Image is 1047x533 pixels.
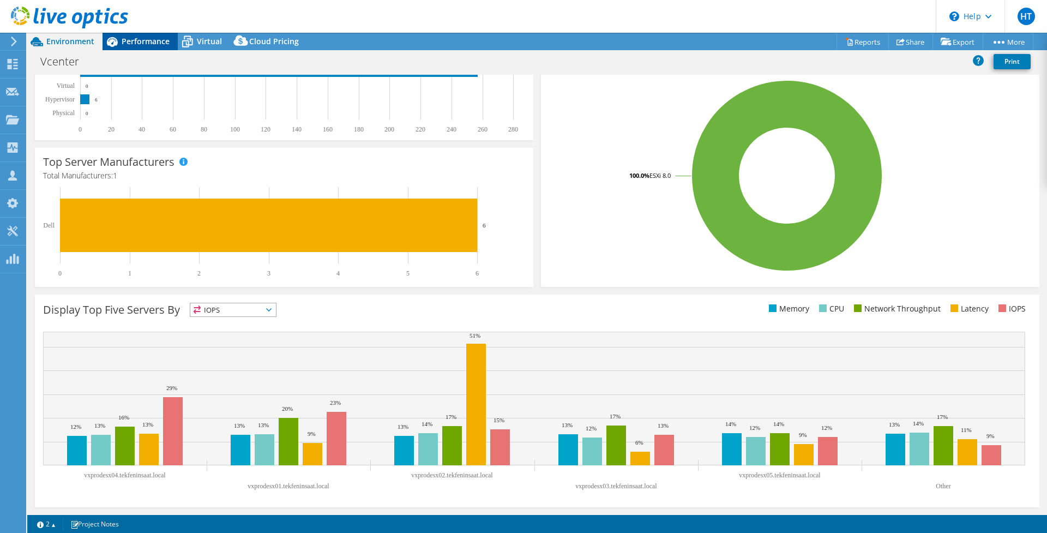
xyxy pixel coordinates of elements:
li: CPU [816,303,844,315]
h3: Top Server Manufacturers [43,156,174,168]
a: Share [888,33,933,50]
text: 240 [447,125,456,133]
text: 17% [937,414,948,420]
text: 220 [416,125,425,133]
text: 80 [201,125,207,133]
text: 3 [267,270,270,277]
text: vxprodesx05.tekfeninsaat.local [739,471,821,479]
text: 13% [889,421,900,428]
li: IOPS [996,303,1026,315]
text: 20% [282,405,293,412]
text: Virtual [57,82,75,89]
tspan: ESXi 8.0 [649,171,671,179]
text: 200 [384,125,394,133]
text: 60 [170,125,176,133]
a: Project Notes [63,517,127,531]
text: 14% [725,421,736,427]
text: 160 [323,125,333,133]
text: Dell [43,221,55,229]
span: 1 [113,170,117,181]
text: vxprodesx02.tekfeninsaat.local [411,471,493,479]
span: Environment [46,36,94,46]
text: 13% [398,423,408,430]
text: 0 [86,111,88,116]
svg: \n [949,11,959,21]
text: vxprodesx04.tekfeninsaat.local [84,471,166,479]
text: 14% [773,421,784,427]
span: HT [1018,8,1035,25]
text: 12% [586,425,597,432]
li: Latency [948,303,989,315]
span: Performance [122,36,170,46]
h1: Vcenter [35,56,96,68]
text: 12% [70,423,81,430]
text: 15% [494,417,504,423]
text: 12% [749,424,760,431]
text: 120 [261,125,270,133]
text: vxprodesx01.tekfeninsaat.local [248,482,329,490]
text: 13% [234,422,245,429]
a: More [983,33,1033,50]
text: 13% [142,421,153,428]
text: 14% [422,421,432,427]
span: Virtual [197,36,222,46]
text: 20 [108,125,115,133]
text: 6 [483,222,486,229]
text: 180 [354,125,364,133]
text: 6% [635,439,643,446]
text: 140 [292,125,302,133]
h4: Total Manufacturers: [43,170,525,182]
span: IOPS [190,303,276,316]
text: 17% [446,414,456,420]
text: vxprodesx03.tekfeninsaat.local [575,482,657,490]
text: 51% [470,332,480,339]
text: 11% [961,427,972,433]
text: 23% [330,399,341,406]
text: 260 [478,125,488,133]
text: 0 [58,270,62,277]
a: Print [994,54,1031,69]
text: 0 [86,83,88,89]
text: 13% [258,422,269,428]
text: 9% [799,432,807,438]
text: 12% [821,424,832,431]
text: Physical [52,109,75,117]
text: 6 [95,97,98,103]
text: 6 [476,270,479,277]
text: 17% [610,413,621,420]
span: Cloud Pricing [249,36,299,46]
a: Export [932,33,983,50]
text: 13% [94,422,105,429]
a: 2 [29,517,63,531]
text: 2 [197,270,201,277]
text: 4 [336,270,340,277]
text: 5 [406,270,410,277]
tspan: 100.0% [629,171,649,179]
text: 16% [118,414,129,421]
text: 1 [128,270,131,277]
text: Other [936,482,950,490]
text: 0 [79,125,82,133]
a: Reports [837,33,889,50]
text: 9% [308,430,316,437]
text: 40 [139,125,145,133]
li: Network Throughput [851,303,941,315]
text: 100 [230,125,240,133]
text: Hypervisor [45,95,75,103]
text: 14% [913,420,924,427]
li: Memory [766,303,809,315]
text: 13% [562,422,573,428]
text: 29% [166,385,177,391]
text: 280 [508,125,518,133]
text: 9% [986,433,995,439]
text: 13% [658,422,669,429]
